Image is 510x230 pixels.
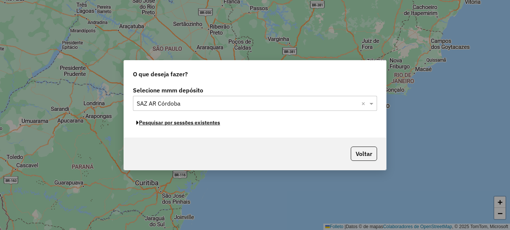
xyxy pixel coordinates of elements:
label: Selecione mmm depósito [133,86,377,95]
button: Pesquisar por sessões existentes [133,117,223,129]
span: O que deseja fazer? [133,70,188,79]
span: Clear all [361,99,368,108]
button: Voltar [351,147,377,161]
font: Pesquisar por sessões existentes [139,119,220,126]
